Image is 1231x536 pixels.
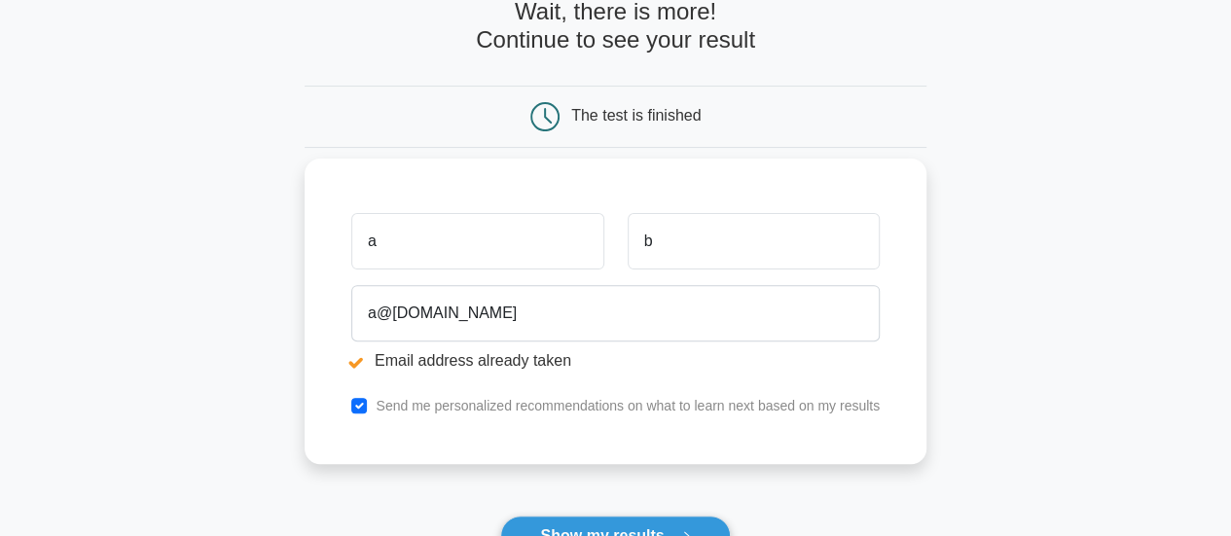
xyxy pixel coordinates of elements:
div: The test is finished [571,107,701,124]
input: Last name [628,213,880,269]
input: Email [351,285,880,341]
label: Send me personalized recommendations on what to learn next based on my results [376,398,880,413]
input: First name [351,213,603,269]
li: Email address already taken [351,349,880,373]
